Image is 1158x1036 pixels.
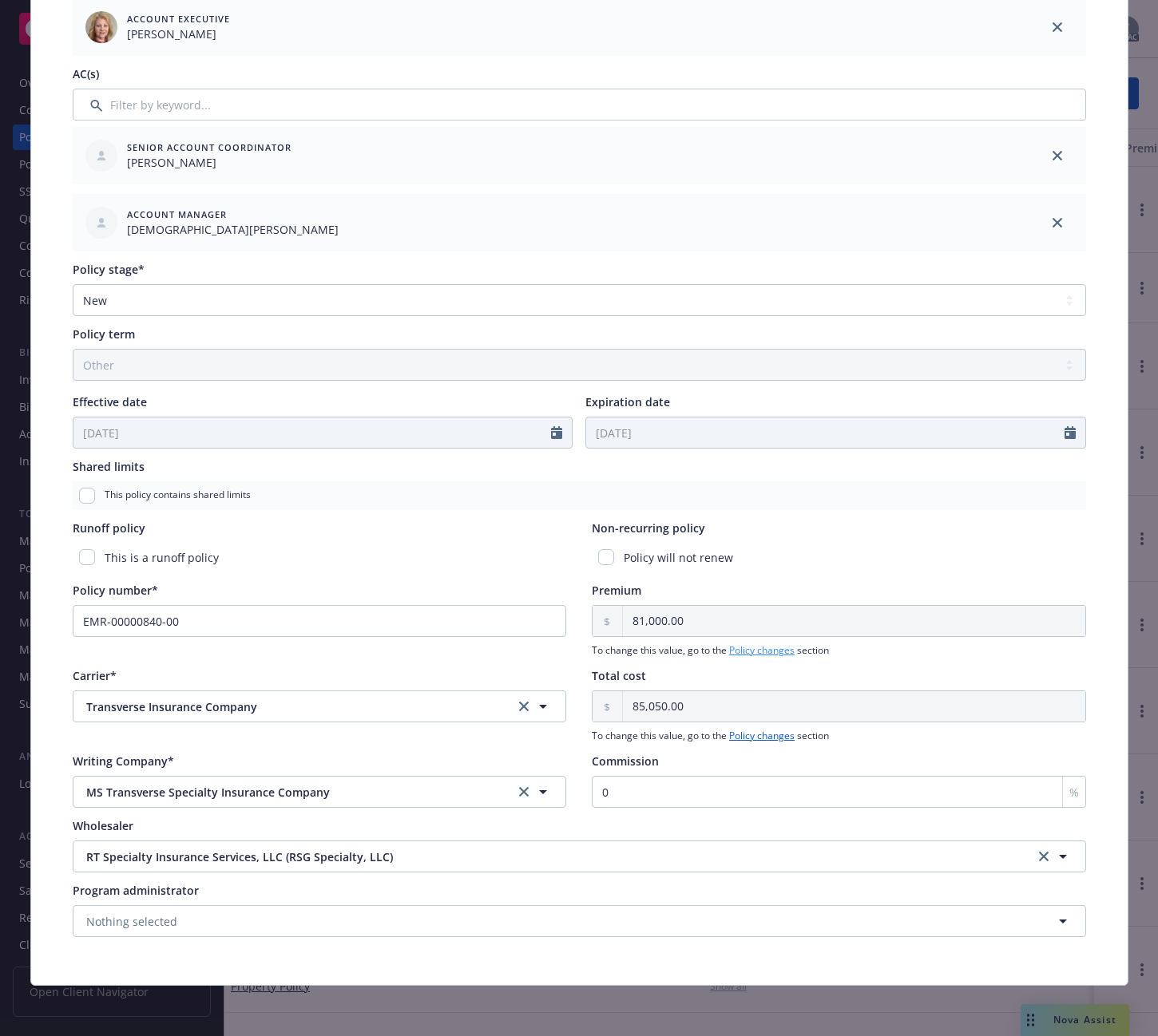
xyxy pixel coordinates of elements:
[73,753,174,769] span: Writing Company*
[127,221,339,238] span: [DEMOGRAPHIC_DATA][PERSON_NAME]
[73,481,1086,510] div: This policy contains shared limits
[73,883,199,898] span: Program administrator
[73,89,1086,121] input: Filter by keyword...
[729,729,795,742] a: Policy changes
[592,668,646,683] span: Total cost
[85,11,117,43] img: employee photo
[592,543,1086,572] div: Policy will not renew
[73,417,552,448] input: MM/DD/YYYY
[1048,213,1067,232] a: close
[86,848,957,865] span: RT Specialty Insurance Services, LLC (RSG Specialty, LLC)
[1065,426,1076,439] svg: Calendar
[1048,18,1067,37] a: close
[127,154,291,171] span: [PERSON_NAME]
[127,140,291,154] span: Senior Account Coordinator
[586,417,1065,448] input: MM/DD/YYYY
[73,776,567,808] button: MS Transverse Specialty Insurance Companyclear selection
[551,426,562,439] svg: Calendar
[127,26,230,42] span: [PERSON_NAME]
[127,12,230,26] span: Account Executive
[1069,784,1079,801] span: %
[73,543,567,572] div: This is a runoff policy
[592,583,641,598] span: Premium
[86,784,489,801] span: MS Transverse Specialty Insurance Company
[127,208,339,221] span: Account Manager
[73,520,145,536] span: Runoff policy
[73,262,145,277] span: Policy stage*
[73,668,117,683] span: Carrier*
[73,394,147,409] span: Effective date
[73,583,158,598] span: Policy number*
[592,520,705,536] span: Non-recurring policy
[1034,847,1053,866] a: clear selection
[73,66,99,81] span: AC(s)
[73,326,135,342] span: Policy term
[623,691,1085,722] input: 0.00
[592,729,1086,743] span: To change this value, go to the section
[73,905,1086,937] button: Nothing selected
[73,818,133,833] span: Wholesaler
[73,840,1086,872] button: RT Specialty Insurance Services, LLC (RSG Specialty, LLC)clear selection
[73,690,567,722] button: Transverse Insurance Companyclear selection
[514,782,533,801] a: clear selection
[729,643,795,657] a: Policy changes
[592,643,1086,658] span: To change this value, go to the section
[73,459,145,474] span: Shared limits
[1048,146,1067,165] a: close
[86,913,177,930] span: Nothing selected
[623,606,1085,636] input: 0.00
[592,753,659,769] span: Commission
[514,697,533,716] a: clear selection
[585,394,670,409] span: Expiration date
[86,698,489,715] span: Transverse Insurance Company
